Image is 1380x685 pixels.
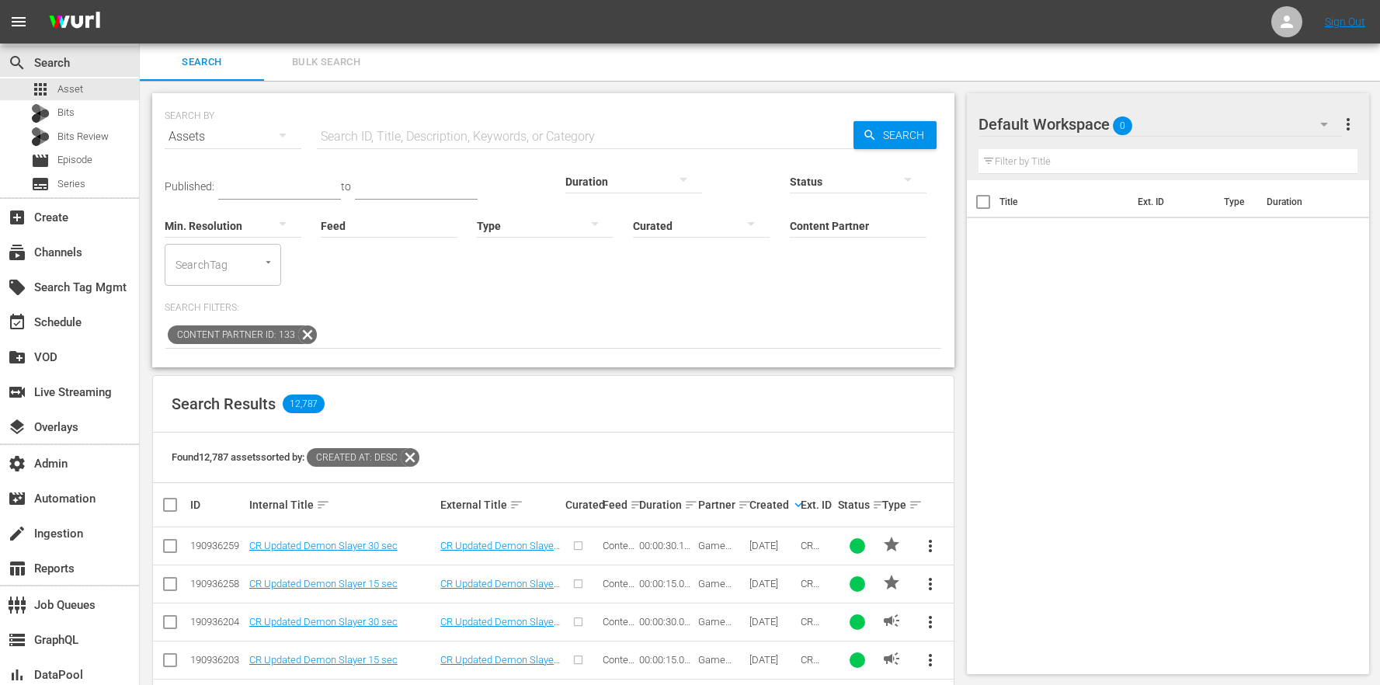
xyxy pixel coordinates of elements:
span: Created At: desc [307,448,401,467]
span: sort [684,498,698,512]
a: CR Updated Demon Slayer 15 sec [440,654,560,677]
a: CR Updated Demon Slayer 30 sec [249,616,398,628]
div: Curated [565,499,597,511]
span: AD [882,611,901,630]
div: 00:00:30.144 [639,540,693,551]
span: DataPool [8,666,26,684]
span: more_vert [921,537,940,555]
span: Asset [31,80,50,99]
span: Series [57,176,85,192]
div: Default Workspace [979,103,1343,146]
div: [DATE] [749,578,796,589]
span: Overlays [8,418,26,436]
span: Admin [8,454,26,473]
span: PROMO [882,573,901,592]
div: 00:00:30.063 [639,616,693,628]
div: 190936259 [190,540,245,551]
div: [DATE] [749,616,796,628]
span: Search Tag Mgmt [8,278,26,297]
th: Ext. ID [1128,180,1215,224]
span: Ingestion [8,524,26,543]
span: sort [630,498,644,512]
div: [DATE] [749,540,796,551]
span: Game Show Network [698,616,735,651]
span: PROMO [882,535,901,554]
span: Series [31,175,50,193]
a: CR Updated Demon Slayer 30 sec [440,616,560,639]
div: Created [749,495,796,514]
th: Duration [1257,180,1350,224]
span: Live Streaming [8,383,26,402]
div: Type [882,495,907,514]
span: Schedule [8,313,26,332]
button: Search [853,121,937,149]
div: 190936204 [190,616,245,628]
span: Search [8,54,26,72]
span: Automation [8,489,26,508]
span: to [341,180,351,193]
span: more_vert [921,613,940,631]
div: External Title [440,495,561,514]
span: Reports [8,559,26,578]
span: Search [877,121,937,149]
span: Content [603,540,634,563]
a: CR Updated Demon Slayer 30 sec [440,540,560,563]
span: Game Show Network [698,540,735,575]
div: Status [838,495,878,514]
div: 00:00:15.015 [639,654,693,666]
button: more_vert [1339,106,1357,143]
span: GraphQL [8,631,26,649]
span: Channels [8,243,26,262]
span: 12,787 [283,395,325,413]
span: Bulk Search [273,54,379,71]
div: 190936203 [190,654,245,666]
div: Duration [639,495,693,514]
span: more_vert [921,651,940,669]
span: Bits Review [57,129,109,144]
span: 0 [1113,110,1132,142]
span: Published: [165,180,214,193]
div: ID [190,499,245,511]
span: sort [316,498,330,512]
div: [DATE] [749,654,796,666]
span: Content [603,616,634,639]
button: Open [261,255,276,269]
span: sort [509,498,523,512]
div: 190936258 [190,578,245,589]
th: Title [999,180,1129,224]
a: Sign Out [1325,16,1365,28]
span: more_vert [1339,115,1357,134]
div: Internal Title [249,495,436,514]
span: CR Demon Slayer 15P [801,578,828,636]
span: Content [603,654,634,677]
button: more_vert [912,527,949,565]
button: more_vert [912,642,949,679]
span: Create [8,208,26,227]
span: Content Partner ID: 133 [168,325,298,344]
span: Game Show Network [698,578,735,613]
div: Feed [603,495,634,514]
span: Search Results [172,395,276,413]
th: Type [1215,180,1257,224]
span: CR Demon Slayer 30 [801,616,828,674]
button: more_vert [912,603,949,641]
div: Assets [165,115,301,158]
span: AD [882,649,901,668]
span: sort [872,498,886,512]
div: Ext. ID [801,499,833,511]
div: Bits Review [31,127,50,146]
a: CR Updated Demon Slayer 15 sec [440,578,560,601]
span: menu [9,12,28,31]
span: keyboard_arrow_down [791,498,805,512]
div: 00:00:15.015 [639,578,693,589]
span: Search [149,54,255,71]
span: CR Demon Slayer 30P [801,540,828,598]
a: CR Updated Demon Slayer 15 sec [249,578,398,589]
p: Search Filters: [165,301,942,315]
a: CR Updated Demon Slayer 15 sec [249,654,398,666]
span: sort [738,498,752,512]
div: Bits [31,104,50,123]
span: Asset [57,82,83,97]
span: Episode [57,152,92,168]
button: more_vert [912,565,949,603]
